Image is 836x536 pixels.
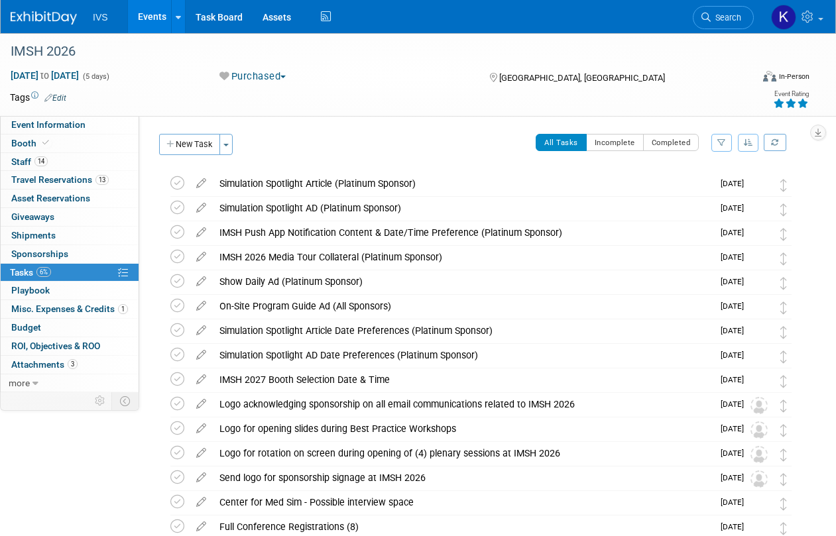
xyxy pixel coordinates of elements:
[721,375,750,384] span: [DATE]
[190,447,213,459] a: edit
[44,93,66,103] a: Edit
[159,134,220,155] button: New Task
[721,400,750,409] span: [DATE]
[190,349,213,361] a: edit
[11,211,54,222] span: Giveaways
[190,325,213,337] a: edit
[34,156,48,166] span: 14
[213,466,713,489] div: Send logo for sponsorship signage at IMSH 2026
[10,91,66,104] td: Tags
[750,372,768,390] img: Carrie Rhoads
[213,221,713,244] div: IMSH Push App Notification Content & Date/Time Preference (Platinum Sponsor)
[536,134,587,151] button: All Tasks
[1,337,139,355] a: ROI, Objectives & ROO
[11,285,50,295] span: Playbook
[750,201,768,218] img: Carrie Rhoads
[721,424,750,433] span: [DATE]
[780,473,787,486] i: Move task
[586,134,644,151] button: Incomplete
[213,246,713,268] div: IMSH 2026 Media Tour Collateral (Platinum Sponsor)
[780,179,787,191] i: Move task
[780,375,787,388] i: Move task
[10,267,51,278] span: Tasks
[11,138,52,148] span: Booth
[213,442,713,464] div: Logo for rotation on screen during opening of (4) plenary sessions at IMSH 2026
[112,392,139,409] td: Toggle Event Tabs
[1,374,139,392] a: more
[721,203,750,213] span: [DATE]
[780,350,787,363] i: Move task
[780,424,787,437] i: Move task
[95,175,109,185] span: 13
[190,374,213,386] a: edit
[1,282,139,299] a: Playbook
[190,398,213,410] a: edit
[1,319,139,337] a: Budget
[6,40,741,64] div: IMSH 2026
[771,5,796,30] img: Kate Wroblewski
[721,228,750,237] span: [DATE]
[11,230,56,241] span: Shipments
[213,393,713,415] div: Logo acknowledging sponsorship on all email communications related to IMSH 2026
[1,227,139,244] a: Shipments
[36,267,51,277] span: 6%
[721,326,750,335] span: [DATE]
[1,208,139,226] a: Giveaways
[1,264,139,282] a: Tasks6%
[750,446,768,463] img: Unassigned
[11,119,86,130] span: Event Information
[11,193,90,203] span: Asset Reservations
[89,392,112,409] td: Personalize Event Tab Strip
[11,11,77,25] img: ExhibitDay
[213,491,713,513] div: Center for Med Sim - Possible interview space
[750,421,768,439] img: Unassigned
[213,295,713,317] div: On-Site Program Guide Ad (All Sponsors)
[38,70,51,81] span: to
[778,72,809,81] div: In-Person
[190,423,213,435] a: edit
[68,359,78,369] span: 3
[11,341,100,351] span: ROI, Objectives & ROO
[213,270,713,293] div: Show Daily Ad (Platinum Sponsor)
[190,227,213,239] a: edit
[1,189,139,207] a: Asset Reservations
[721,522,750,531] span: [DATE]
[11,303,128,314] span: Misc. Expenses & Credits
[42,139,49,146] i: Booth reservation complete
[190,521,213,533] a: edit
[750,274,768,292] img: Carrie Rhoads
[9,378,30,388] span: more
[213,417,713,440] div: Logo for opening slides during Best Practice Workshops
[213,319,713,342] div: Simulation Spotlight Article Date Preferences (Platinum Sponsor)
[780,277,787,290] i: Move task
[780,522,787,535] i: Move task
[643,134,699,151] button: Completed
[1,300,139,318] a: Misc. Expenses & Credits1
[93,12,108,23] span: IVS
[10,70,80,81] span: [DATE] [DATE]
[750,397,768,414] img: Unassigned
[1,116,139,134] a: Event Information
[190,202,213,214] a: edit
[721,350,750,360] span: [DATE]
[750,348,768,365] img: Carrie Rhoads
[82,72,109,81] span: (5 days)
[1,356,139,374] a: Attachments3
[1,171,139,189] a: Travel Reservations13
[721,473,750,482] span: [DATE]
[11,359,78,370] span: Attachments
[780,449,787,461] i: Move task
[693,69,809,89] div: Event Format
[773,91,809,97] div: Event Rating
[11,174,109,185] span: Travel Reservations
[190,276,213,288] a: edit
[190,472,213,484] a: edit
[499,73,665,83] span: [GEOGRAPHIC_DATA], [GEOGRAPHIC_DATA]
[11,248,68,259] span: Sponsorships
[213,344,713,366] div: Simulation Spotlight AD Date Preferences (Platinum Sponsor)
[780,203,787,216] i: Move task
[750,225,768,242] img: Carrie Rhoads
[780,400,787,412] i: Move task
[190,178,213,189] a: edit
[213,172,713,195] div: Simulation Spotlight Article (Platinum Sponsor)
